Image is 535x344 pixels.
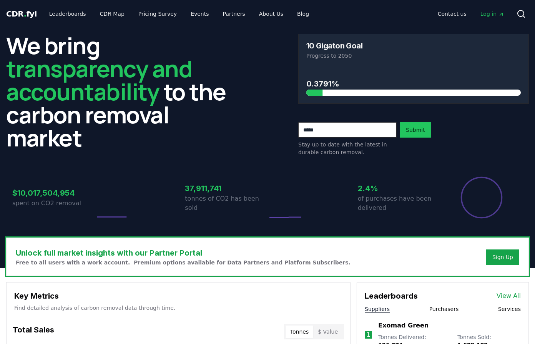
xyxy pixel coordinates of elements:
[13,324,54,339] h3: Total Sales
[365,305,390,313] button: Suppliers
[474,7,510,21] a: Log in
[460,176,503,219] div: Percentage of sales delivered
[306,78,521,90] h3: 0.3791%
[43,7,92,21] a: Leaderboards
[291,7,315,21] a: Blog
[298,141,397,156] p: Stay up to date with the latest in durable carbon removal.
[6,8,37,19] a: CDR.fyi
[24,9,27,18] span: .
[217,7,251,21] a: Partners
[16,247,351,259] h3: Unlock full market insights with our Partner Portal
[12,187,95,199] h3: $10,017,504,954
[253,7,289,21] a: About Us
[498,305,521,313] button: Services
[12,199,95,208] p: spent on CO2 removal
[365,290,418,302] h3: Leaderboards
[14,304,342,312] p: Find detailed analysis of carbon removal data through time.
[358,183,440,194] h3: 2.4%
[306,52,521,60] p: Progress to 2050
[367,330,371,339] p: 1
[358,194,440,213] p: of purchases have been delivered
[184,7,215,21] a: Events
[432,7,510,21] nav: Main
[378,321,429,330] a: Exomad Green
[286,326,313,338] button: Tonnes
[306,42,362,50] h3: 10 Gigaton Goal
[400,122,431,138] button: Submit
[185,183,267,194] h3: 37,911,741
[497,291,521,301] a: View All
[185,194,267,213] p: tonnes of CO2 has been sold
[16,259,351,266] p: Free to all users with a work account. Premium options available for Data Partners and Platform S...
[6,9,37,18] span: CDR fyi
[132,7,183,21] a: Pricing Survey
[6,53,192,107] span: transparency and accountability
[94,7,131,21] a: CDR Map
[480,10,504,18] span: Log in
[492,253,513,261] a: Sign Up
[429,305,459,313] button: Purchasers
[313,326,342,338] button: $ Value
[486,249,519,265] button: Sign Up
[14,290,342,302] h3: Key Metrics
[432,7,473,21] a: Contact us
[43,7,315,21] nav: Main
[6,34,237,149] h2: We bring to the carbon removal market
